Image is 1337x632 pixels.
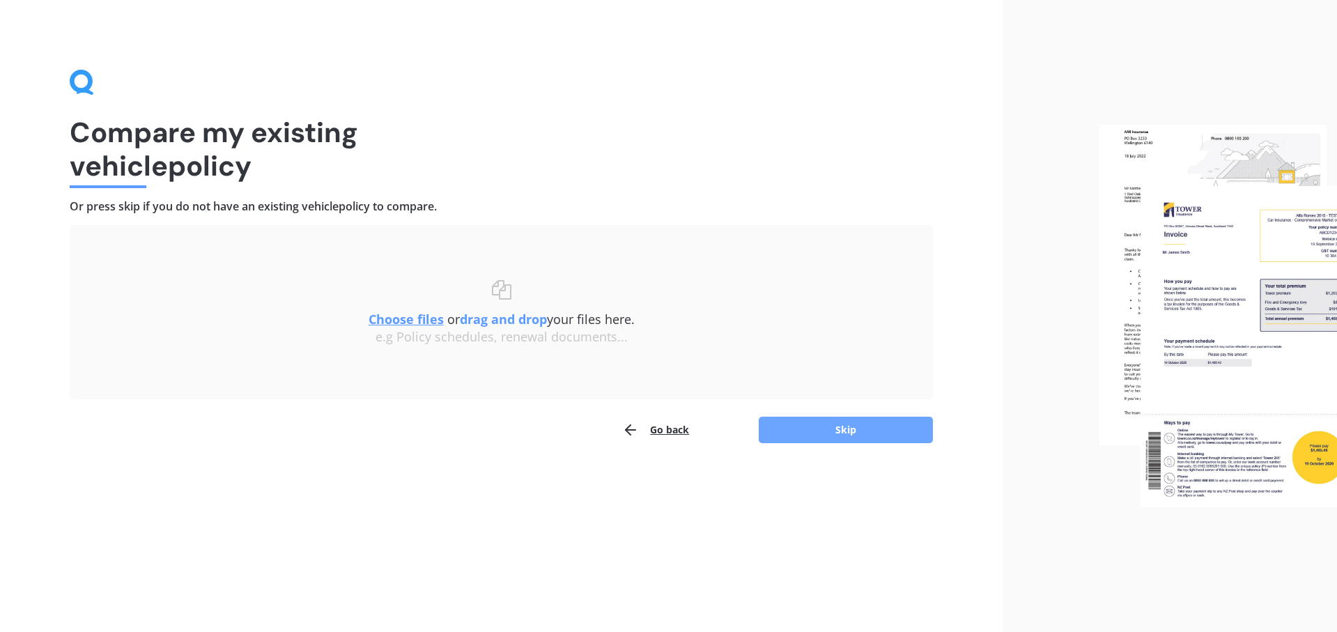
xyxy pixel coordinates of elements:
[70,199,933,214] h4: Or press skip if you do not have an existing vehicle policy to compare.
[369,311,444,327] u: Choose files
[460,311,547,327] b: drag and drop
[1099,125,1337,508] img: files.webp
[70,116,933,183] h1: Compare my existing vehicle policy
[98,330,905,345] div: e.g Policy schedules, renewal documents...
[369,311,635,327] span: or your files here.
[622,416,689,444] button: Go back
[759,417,933,443] button: Skip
